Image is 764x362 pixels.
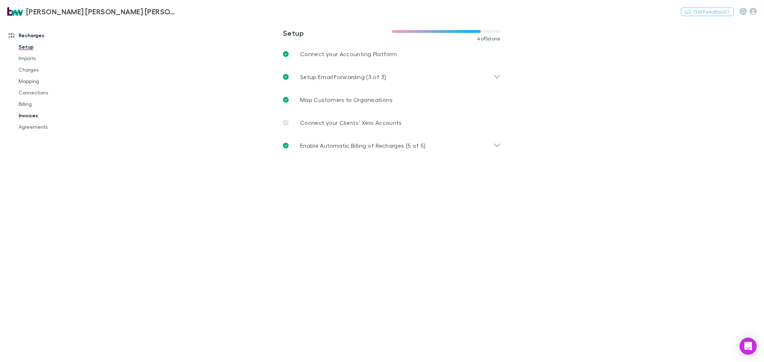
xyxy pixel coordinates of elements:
[477,36,501,41] span: 4 of 5 done
[300,96,393,104] p: Map Customers to Organisations
[300,73,386,81] p: Setup Email Forwarding (3 of 3)
[7,7,23,16] img: Brewster Walsh Waters Partners's Logo
[300,118,402,127] p: Connect your Clients’ Xero Accounts
[277,43,506,65] a: Connect your Accounting Platform
[11,53,99,64] a: Imports
[11,121,99,133] a: Agreements
[300,50,397,58] p: Connect your Accounting Platform
[300,141,426,150] p: Enable Automatic Billing of Recharges (5 of 5)
[11,75,99,87] a: Mapping
[277,65,506,88] div: Setup Email Forwarding (3 of 3)
[277,88,506,111] a: Map Customers to Organisations
[11,98,99,110] a: Billing
[26,7,178,16] h3: [PERSON_NAME] [PERSON_NAME] [PERSON_NAME] Partners
[740,338,757,355] div: Open Intercom Messenger
[11,87,99,98] a: Connections
[277,111,506,134] a: Connect your Clients’ Xero Accounts
[277,134,506,157] div: Enable Automatic Billing of Recharges (5 of 5)
[3,3,182,20] a: [PERSON_NAME] [PERSON_NAME] [PERSON_NAME] Partners
[1,30,99,41] a: Recharges
[11,64,99,75] a: Charges
[681,8,734,16] button: Got Feedback?
[11,41,99,53] a: Setup
[11,110,99,121] a: Invoices
[283,29,392,37] h3: Setup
